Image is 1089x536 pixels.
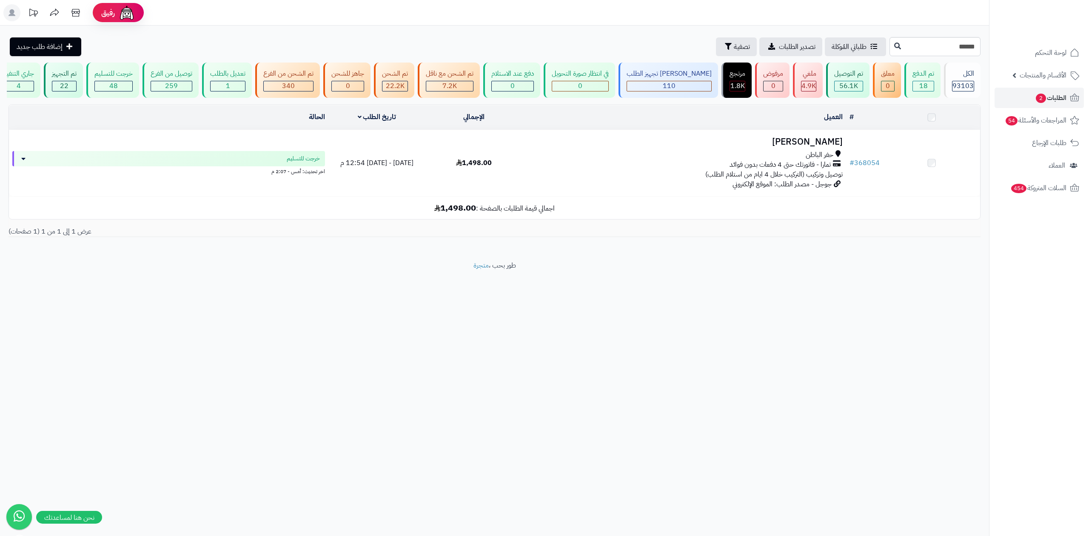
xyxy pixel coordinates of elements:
[995,133,1084,153] a: طلبات الإرجاع
[95,81,132,91] div: 48
[627,69,712,79] div: [PERSON_NAME] تجهيز الطلب
[1035,47,1066,59] span: لوحة التحكم
[60,81,68,91] span: 22
[995,110,1084,131] a: المراجعات والأسئلة54
[264,81,313,91] div: 340
[340,158,413,168] span: [DATE] - [DATE] 12:54 م
[442,81,457,91] span: 7.2K
[801,81,816,91] span: 4.9K
[1032,137,1066,149] span: طلبات الإرجاع
[358,112,396,122] a: تاريخ الطلب
[346,81,350,91] span: 0
[578,81,582,91] span: 0
[9,197,980,219] td: اجمالي قيمة الطلبات بالصفحة :
[434,201,476,214] b: 1,498.00
[764,81,783,91] div: 0
[482,63,542,98] a: دفع عند الاستلام 0
[1010,182,1066,194] span: السلات المتروكة
[526,137,842,147] h3: [PERSON_NAME]
[942,63,982,98] a: الكل93103
[1020,69,1066,81] span: الأقسام والمنتجات
[118,4,135,21] img: ai-face.png
[1036,94,1046,103] span: 2
[23,4,44,23] a: تحديثات المنصة
[210,69,245,79] div: تعديل بالطلب
[730,69,745,79] div: مرتجع
[995,43,1084,63] a: لوحة التحكم
[101,8,115,18] span: رفيق
[995,155,1084,176] a: العملاء
[510,81,515,91] span: 0
[753,63,791,98] a: مرفوض 0
[463,112,485,122] a: الإجمالي
[801,69,816,79] div: ملغي
[473,260,489,271] a: متجرة
[1005,114,1066,126] span: المراجعات والأسئلة
[801,81,816,91] div: 4927
[705,169,843,180] span: توصيل وتركيب (التركيب خلال 4 ايام من استلام الطلب)
[903,63,942,98] a: تم الدفع 18
[733,179,832,189] span: جوجل - مصدر الطلب: الموقع الإلكتروني
[3,81,34,91] div: 4
[492,81,533,91] div: 0
[282,81,295,91] span: 340
[42,63,85,98] a: تم التجهيز 22
[886,81,890,91] span: 0
[763,69,783,79] div: مرفوض
[850,158,854,168] span: #
[881,69,895,79] div: معلق
[806,150,833,160] span: حفر الباطن
[332,81,364,91] div: 0
[881,81,894,91] div: 0
[12,166,325,175] div: اخر تحديث: أمس - 2:07 م
[716,37,757,56] button: تصفية
[627,81,711,91] div: 110
[730,160,831,170] span: تمارا - فاتورتك حتى 4 دفعات بدون فوائد
[720,63,753,98] a: مرتجع 1.8K
[734,42,750,52] span: تصفية
[94,69,133,79] div: خرجت للتسليم
[824,112,843,122] a: العميل
[372,63,416,98] a: تم الشحن 22.2K
[17,81,21,91] span: 4
[151,81,192,91] div: 259
[850,158,880,168] a: #368054
[382,81,408,91] div: 22241
[211,81,245,91] div: 1
[382,69,408,79] div: تم الشحن
[995,88,1084,108] a: الطلبات2
[1031,24,1081,42] img: logo-2.png
[834,69,863,79] div: تم التوصيل
[165,81,178,91] span: 259
[491,69,534,79] div: دفع عند الاستلام
[832,42,867,52] span: طلباتي المُوكلة
[952,81,974,91] span: 93103
[151,69,192,79] div: توصيل من الفرع
[542,63,617,98] a: في انتظار صورة التحويل 0
[552,69,609,79] div: في انتظار صورة التحويل
[1049,160,1065,171] span: العملاء
[919,81,928,91] span: 18
[226,81,230,91] span: 1
[331,69,364,79] div: جاهز للشحن
[426,69,473,79] div: تم الشحن مع ناقل
[663,81,676,91] span: 110
[17,42,63,52] span: إضافة طلب جديد
[85,63,141,98] a: خرجت للتسليم 48
[913,81,934,91] div: 18
[952,69,974,79] div: الكل
[850,112,854,122] a: #
[824,63,871,98] a: تم التوصيل 56.1K
[109,81,118,91] span: 48
[835,81,863,91] div: 56143
[141,63,200,98] a: توصيل من الفرع 259
[779,42,815,52] span: تصدير الطلبات
[2,227,495,237] div: عرض 1 إلى 1 من 1 (1 صفحات)
[456,158,492,168] span: 1,498.00
[426,81,473,91] div: 7223
[416,63,482,98] a: تم الشحن مع ناقل 7.2K
[1011,184,1026,193] span: 454
[839,81,858,91] span: 56.1K
[617,63,720,98] a: [PERSON_NAME] تجهيز الطلب 110
[871,63,903,98] a: معلق 0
